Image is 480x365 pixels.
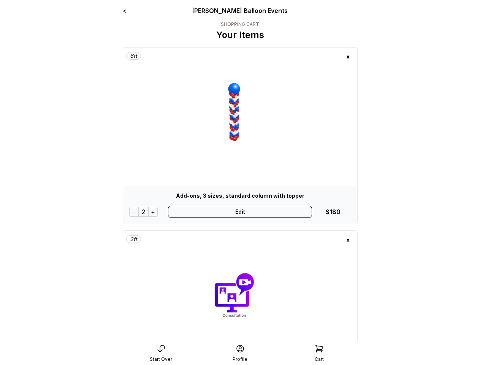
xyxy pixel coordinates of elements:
[138,207,149,217] div: 2
[149,207,158,217] div: +
[170,6,310,15] div: [PERSON_NAME] Balloon Events
[150,356,172,362] div: Start Over
[126,52,141,60] div: 6 ft
[129,207,138,217] div: -
[123,7,127,14] a: <
[129,192,351,200] div: Add-ons, 3 sizes, standard column with topper
[326,207,341,216] div: $180
[233,356,247,362] div: Profile
[168,206,312,218] div: Edit
[216,21,264,27] div: SHOPPING CART
[342,51,354,63] div: x
[315,356,324,362] div: Cart
[216,29,264,41] p: Your Items
[342,234,354,246] div: x
[126,235,141,243] div: 2 ft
